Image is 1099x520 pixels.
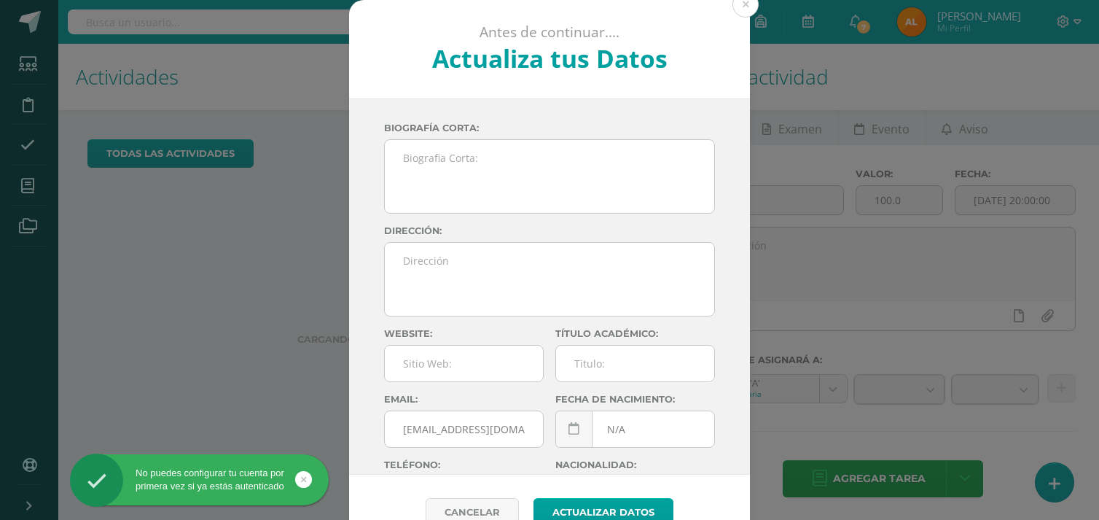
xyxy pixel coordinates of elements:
[384,123,715,133] label: Biografía corta:
[555,328,715,339] label: Título académico:
[384,328,544,339] label: Website:
[555,459,715,470] label: Nacionalidad:
[384,225,715,236] label: Dirección:
[384,459,544,470] label: Teléfono:
[388,42,711,75] h2: Actualiza tus Datos
[556,346,714,381] input: Titulo:
[385,346,543,381] input: Sitio Web:
[556,411,714,447] input: Fecha de Nacimiento:
[385,411,543,447] input: Correo Electronico:
[555,394,715,405] label: Fecha de nacimiento:
[384,394,544,405] label: Email:
[70,467,329,493] div: No puedes configurar tu cuenta por primera vez si ya estás autenticado
[388,23,711,42] p: Antes de continuar....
